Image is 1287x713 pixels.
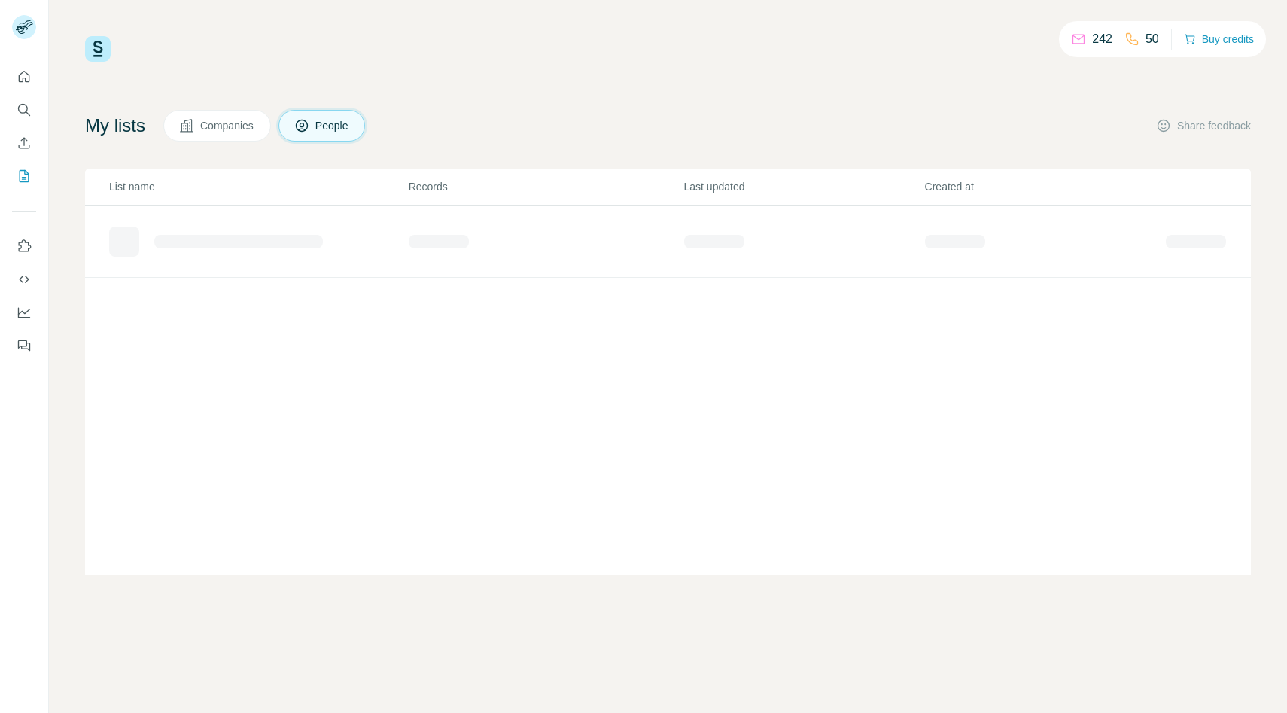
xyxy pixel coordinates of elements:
button: Share feedback [1156,118,1251,133]
button: My lists [12,163,36,190]
p: 242 [1092,30,1112,48]
h4: My lists [85,114,145,138]
button: Buy credits [1184,29,1254,50]
button: Use Surfe on LinkedIn [12,233,36,260]
button: Feedback [12,332,36,359]
button: Quick start [12,63,36,90]
p: 50 [1146,30,1159,48]
p: Last updated [684,179,923,194]
button: Dashboard [12,299,36,326]
span: Companies [200,118,255,133]
span: People [315,118,350,133]
p: Records [409,179,683,194]
button: Enrich CSV [12,129,36,157]
img: Surfe Logo [85,36,111,62]
p: Created at [925,179,1164,194]
p: List name [109,179,407,194]
button: Use Surfe API [12,266,36,293]
button: Search [12,96,36,123]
